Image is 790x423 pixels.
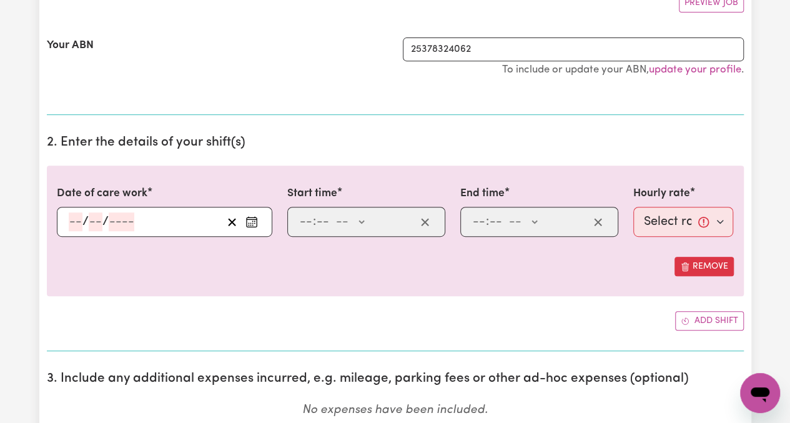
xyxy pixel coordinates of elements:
[299,212,313,231] input: --
[47,37,94,54] label: Your ABN
[57,186,147,202] label: Date of care work
[489,212,503,231] input: --
[675,311,744,331] button: Add another shift
[89,212,102,231] input: --
[472,212,486,231] input: --
[302,404,488,416] em: No expenses have been included.
[740,373,780,413] iframe: Button to launch messaging window
[102,215,109,229] span: /
[109,212,134,231] input: ----
[502,64,744,75] small: To include or update your ABN, .
[222,212,242,231] button: Clear date
[316,212,330,231] input: --
[486,215,489,229] span: :
[242,212,262,231] button: Enter the date of care work
[633,186,690,202] label: Hourly rate
[674,257,734,276] button: Remove this shift
[47,371,744,387] h2: 3. Include any additional expenses incurred, e.g. mileage, parking fees or other ad-hoc expenses ...
[82,215,89,229] span: /
[313,215,316,229] span: :
[47,135,744,151] h2: 2. Enter the details of your shift(s)
[649,64,741,75] a: update your profile
[460,186,505,202] label: End time
[287,186,337,202] label: Start time
[69,212,82,231] input: --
